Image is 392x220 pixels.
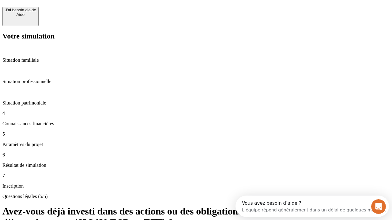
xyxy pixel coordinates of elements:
[2,183,390,189] p: Inscription
[2,142,390,147] p: Paramètres du projet
[2,194,390,199] p: Questions légales (5/5)
[2,152,390,158] p: 6
[2,7,39,26] button: J’ai besoin d'aideAide
[2,57,390,63] p: Situation familiale
[2,32,390,40] h2: Votre simulation
[2,131,390,137] p: 5
[2,79,390,84] p: Situation professionnelle
[5,12,36,17] div: Aide
[2,121,390,127] p: Connaissances financières
[2,111,390,116] p: 4
[2,173,390,178] p: 7
[6,10,151,16] div: L’équipe répond généralement dans un délai de quelques minutes.
[371,199,386,214] iframe: Intercom live chat
[2,2,169,19] div: Ouvrir le Messenger Intercom
[236,196,389,217] iframe: Intercom live chat discovery launcher
[2,100,390,106] p: Situation patrimoniale
[6,5,151,10] div: Vous avez besoin d’aide ?
[2,163,390,168] p: Résultat de simulation
[5,8,36,12] div: J’ai besoin d'aide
